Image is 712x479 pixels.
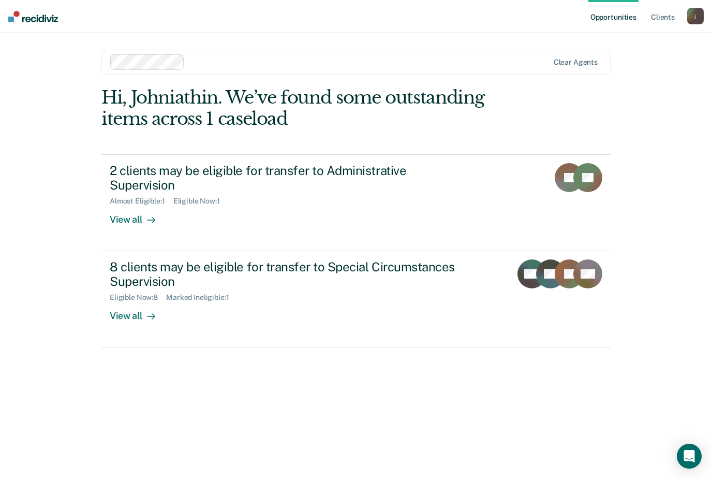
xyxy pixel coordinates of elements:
[8,11,58,22] img: Recidiviz
[554,58,598,67] div: Clear agents
[677,444,702,469] div: Open Intercom Messenger
[110,197,173,206] div: Almost Eligible : 1
[173,197,228,206] div: Eligible Now : 1
[101,154,611,251] a: 2 clients may be eligible for transfer to Administrative SupervisionAlmost Eligible:1Eligible Now...
[110,163,473,193] div: 2 clients may be eligible for transfer to Administrative Supervision
[101,87,509,129] div: Hi, Johniathin. We’ve found some outstanding items across 1 caseload
[110,206,168,226] div: View all
[110,293,166,302] div: Eligible Now : 8
[110,302,168,322] div: View all
[687,8,704,24] button: j
[101,251,611,347] a: 8 clients may be eligible for transfer to Special Circumstances SupervisionEligible Now:8Marked I...
[166,293,237,302] div: Marked Ineligible : 1
[110,259,473,289] div: 8 clients may be eligible for transfer to Special Circumstances Supervision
